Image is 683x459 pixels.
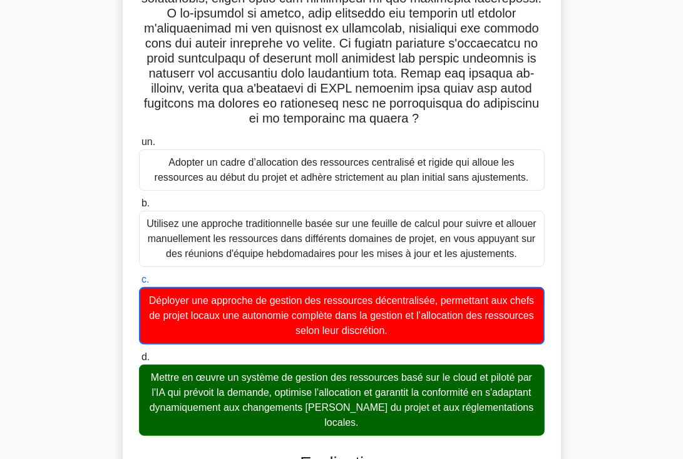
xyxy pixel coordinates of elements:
[150,372,534,428] font: Mettre en œuvre un système de gestion des ressources basé sur le cloud et piloté par l'IA qui pré...
[141,351,150,362] font: d.
[146,218,537,259] font: Utilisez une approche traditionnelle basée sur une feuille de calcul pour suivre et allouer manue...
[149,295,534,336] font: Déployer une approche de gestion des ressources décentralisée, permettant aux chefs de projet loc...
[155,157,529,183] font: Adopter un cadre d’allocation des ressources centralisé et rigide qui alloue les ressources au dé...
[141,136,155,147] font: un.
[141,274,149,285] font: c.
[141,198,150,208] font: b.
